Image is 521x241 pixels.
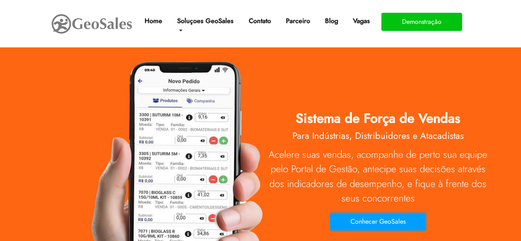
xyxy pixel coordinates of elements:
span: Sistema de Força de Vendas [296,109,460,128]
a: Soluçoes GeoSales [174,13,237,39]
p: Acelere suas vendas, acompanhe de perto sua equipe pelo Portal de Gestão, antecipe suas decisões ... [267,147,489,206]
button: Conhecer GeoSales [330,213,426,231]
a: Contato [245,13,274,29]
h2: Para Indústrias, Distribuidores e Atacadistas [267,130,489,145]
a: Home [141,13,166,29]
a: Vagas [350,13,373,29]
img: GeoSales [51,12,133,35]
button: Demonstração [381,13,462,31]
a: Parceiro [283,13,313,29]
a: Blog [322,13,341,29]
